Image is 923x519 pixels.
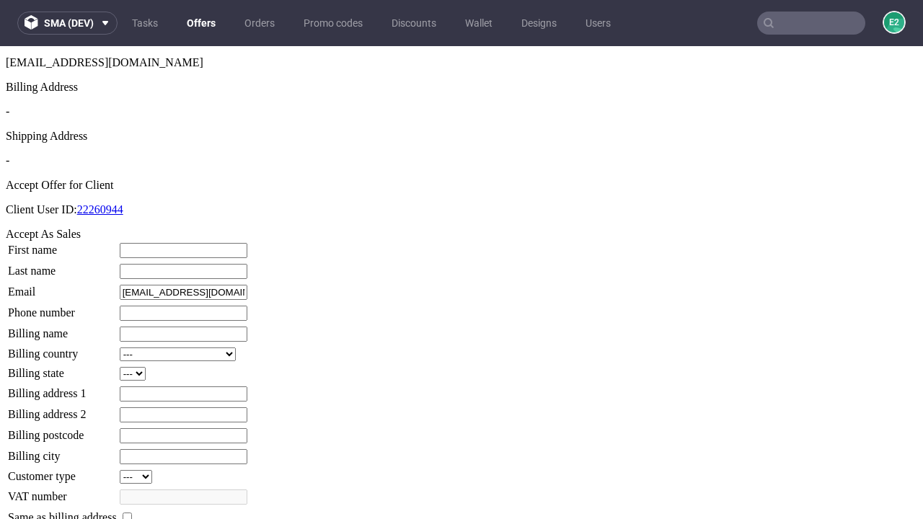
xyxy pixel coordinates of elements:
[7,423,118,438] td: Customer type
[7,238,118,254] td: Email
[7,340,118,356] td: Billing address 1
[6,35,917,48] div: Billing Address
[123,12,167,35] a: Tasks
[6,10,203,22] span: [EMAIL_ADDRESS][DOMAIN_NAME]
[884,12,904,32] figcaption: e2
[17,12,118,35] button: sma (dev)
[6,84,917,97] div: Shipping Address
[7,443,118,459] td: VAT number
[77,157,123,169] a: 22260944
[7,402,118,419] td: Billing city
[178,12,224,35] a: Offers
[7,320,118,335] td: Billing state
[7,196,118,213] td: First name
[513,12,565,35] a: Designs
[7,381,118,398] td: Billing postcode
[7,463,118,479] td: Same as billing address
[295,12,371,35] a: Promo codes
[7,259,118,275] td: Phone number
[6,157,917,170] p: Client User ID:
[6,182,917,195] div: Accept As Sales
[6,133,917,146] div: Accept Offer for Client
[7,360,118,377] td: Billing address 2
[7,217,118,234] td: Last name
[44,18,94,28] span: sma (dev)
[383,12,445,35] a: Discounts
[7,280,118,296] td: Billing name
[577,12,619,35] a: Users
[6,59,9,71] span: -
[236,12,283,35] a: Orders
[7,301,118,316] td: Billing country
[6,108,9,120] span: -
[456,12,501,35] a: Wallet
